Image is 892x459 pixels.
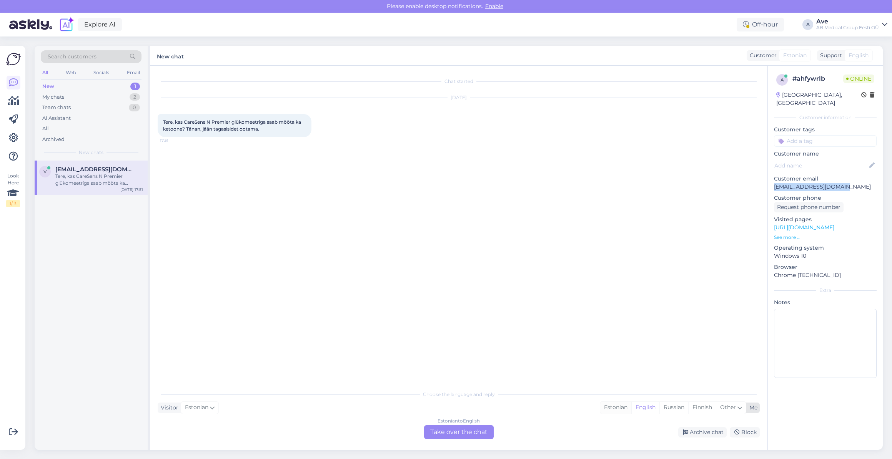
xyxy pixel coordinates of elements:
div: AI Assistant [42,114,71,122]
span: 17:51 [160,138,189,143]
div: A [802,19,813,30]
div: [DATE] 17:51 [120,187,143,192]
p: Operating system [774,244,877,252]
div: # ahfywrlb [792,74,843,83]
div: 1 / 3 [6,200,20,207]
span: Tere, kas CareSens N Premier glükomeetriga saab mõõta ka ketoone? Tänan, jään tagasisidet ootama. [163,119,302,132]
div: 1 [130,83,140,90]
div: 2 [130,93,140,101]
span: viigandliina@gmail.com [55,166,135,173]
div: Estonian to English [438,418,480,424]
div: Ave [816,18,879,25]
div: Support [817,51,842,60]
span: New chats [79,149,103,156]
div: Customer [747,51,777,60]
span: Other [720,404,736,411]
div: Russian [659,402,688,413]
div: [GEOGRAPHIC_DATA], [GEOGRAPHIC_DATA] [776,91,861,107]
input: Add a tag [774,135,877,147]
div: 0 [129,104,140,111]
div: Archive chat [678,427,727,437]
p: Customer tags [774,126,877,134]
div: Visitor [158,404,178,412]
p: Notes [774,298,877,307]
div: AB Medical Group Eesti OÜ [816,25,879,31]
div: [DATE] [158,94,760,101]
div: Request phone number [774,202,844,212]
input: Add name [774,161,868,170]
div: Archived [42,136,65,143]
a: AveAB Medical Group Eesti OÜ [816,18,887,31]
div: Off-hour [737,18,784,31]
p: Customer phone [774,194,877,202]
div: Tere, kas CareSens N Premier glükomeetriga saab mõõta ka ketoone? Tänan, jään tagasisidet ootama. [55,173,143,187]
span: Estonian [783,51,807,60]
div: Email [125,68,141,78]
p: [EMAIL_ADDRESS][DOMAIN_NAME] [774,183,877,191]
p: Visited pages [774,215,877,224]
p: Windows 10 [774,252,877,260]
div: New [42,83,54,90]
p: Customer email [774,175,877,183]
span: a [780,77,784,83]
div: Team chats [42,104,71,111]
div: Estonian [600,402,631,413]
p: See more ... [774,234,877,241]
div: Web [64,68,78,78]
div: Chat started [158,78,760,85]
div: All [42,125,49,133]
div: All [41,68,50,78]
span: Online [843,75,874,83]
p: Chrome [TECHNICAL_ID] [774,271,877,279]
span: Enable [483,3,506,10]
img: explore-ai [58,17,75,33]
a: Explore AI [78,18,122,31]
div: Finnish [688,402,716,413]
img: Askly Logo [6,52,21,66]
div: Socials [92,68,111,78]
a: [URL][DOMAIN_NAME] [774,224,834,231]
span: v [43,169,47,174]
p: Customer name [774,150,877,158]
span: Estonian [185,403,208,412]
div: English [631,402,659,413]
div: Customer information [774,114,877,121]
div: Me [746,404,757,412]
div: Extra [774,287,877,294]
div: Look Here [6,172,20,207]
div: Block [730,427,760,437]
span: Search customers [48,53,97,61]
div: My chats [42,93,64,101]
span: English [849,51,869,60]
label: New chat [157,50,184,61]
div: Take over the chat [424,425,494,439]
p: Browser [774,263,877,271]
div: Choose the language and reply [158,391,760,398]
